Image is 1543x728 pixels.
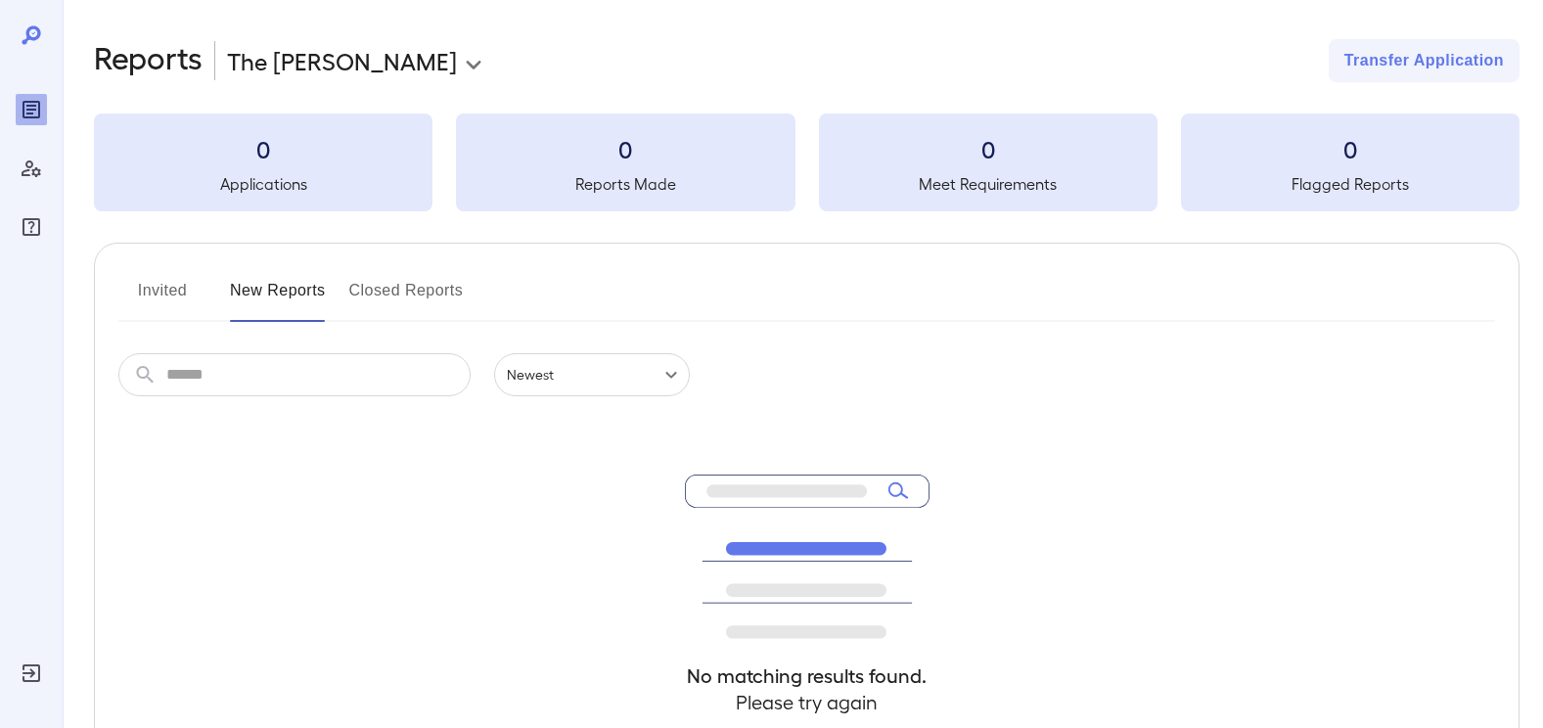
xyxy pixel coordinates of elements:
h5: Meet Requirements [819,172,1157,196]
h4: No matching results found. [685,662,930,689]
button: Closed Reports [349,275,464,322]
h3: 0 [456,133,794,164]
button: Invited [118,275,206,322]
summary: 0Applications0Reports Made0Meet Requirements0Flagged Reports [94,114,1520,211]
div: Newest [494,353,690,396]
div: Reports [16,94,47,125]
div: FAQ [16,211,47,243]
h3: 0 [819,133,1157,164]
p: The [PERSON_NAME] [227,45,457,76]
h4: Please try again [685,689,930,715]
h5: Reports Made [456,172,794,196]
h5: Flagged Reports [1181,172,1520,196]
h3: 0 [94,133,432,164]
div: Log Out [16,658,47,689]
button: New Reports [230,275,326,322]
h5: Applications [94,172,432,196]
button: Transfer Application [1329,39,1520,82]
h2: Reports [94,39,203,82]
div: Manage Users [16,153,47,184]
h3: 0 [1181,133,1520,164]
